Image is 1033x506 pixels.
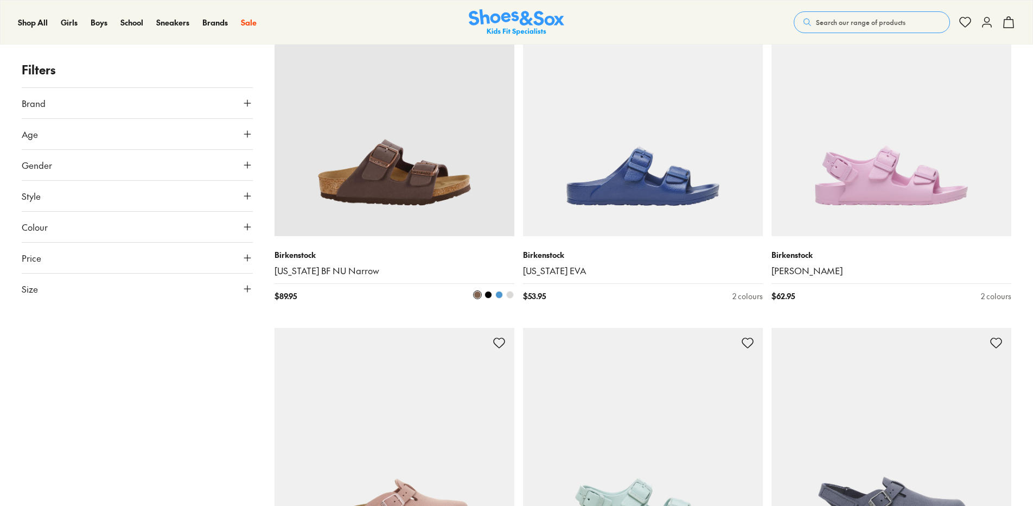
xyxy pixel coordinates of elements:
[61,17,78,28] a: Girls
[275,265,514,277] a: [US_STATE] BF NU Narrow
[22,150,253,180] button: Gender
[523,265,763,277] a: [US_STATE] EVA
[275,249,514,261] p: Birkenstock
[22,159,52,172] span: Gender
[816,17,906,27] span: Search our range of products
[22,189,41,203] span: Style
[523,249,763,261] p: Birkenstock
[22,282,38,295] span: Size
[771,249,1011,261] p: Birkenstock
[18,17,48,28] a: Shop All
[202,17,228,28] a: Brands
[771,290,795,302] span: $ 62.95
[22,128,38,141] span: Age
[794,11,950,33] button: Search our range of products
[120,17,143,28] a: School
[732,290,763,302] div: 2 colours
[981,290,1011,302] div: 2 colours
[523,290,546,302] span: $ 53.95
[22,61,253,79] p: Filters
[22,220,48,233] span: Colour
[156,17,189,28] a: Sneakers
[22,181,253,211] button: Style
[22,251,41,264] span: Price
[22,274,253,304] button: Size
[22,97,46,110] span: Brand
[241,17,257,28] a: Sale
[22,212,253,242] button: Colour
[275,290,297,302] span: $ 89.95
[22,243,253,273] button: Price
[22,88,253,118] button: Brand
[771,265,1011,277] a: [PERSON_NAME]
[91,17,107,28] a: Boys
[22,119,253,149] button: Age
[469,9,564,36] img: SNS_Logo_Responsive.svg
[469,9,564,36] a: Shoes & Sox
